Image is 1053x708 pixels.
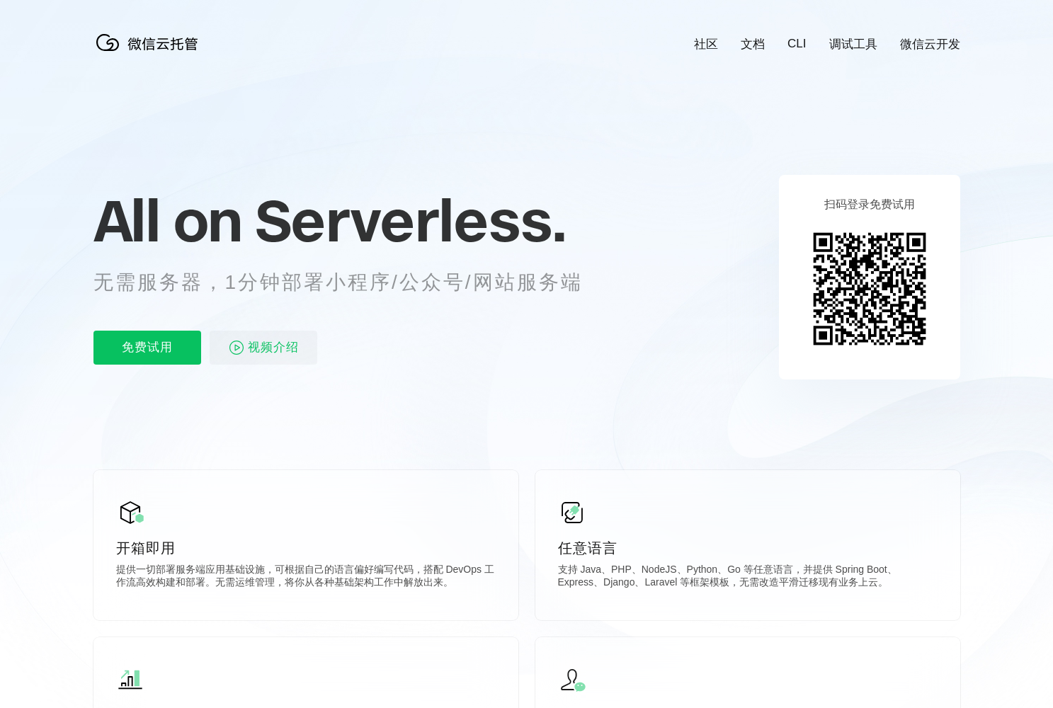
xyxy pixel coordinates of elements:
a: 文档 [741,36,765,52]
img: video_play.svg [228,339,245,356]
a: 社区 [694,36,718,52]
span: All on [93,185,241,256]
span: Serverless. [255,185,566,256]
p: 开箱即用 [116,538,496,558]
p: 免费试用 [93,331,201,365]
a: CLI [787,37,806,51]
a: 微信云开发 [900,36,960,52]
p: 提供一切部署服务端应用基础设施，可根据自己的语言偏好编写代码，搭配 DevOps 工作流高效构建和部署。无需运维管理，将你从各种基础架构工作中解放出来。 [116,564,496,592]
p: 扫码登录免费试用 [824,198,915,212]
img: 微信云托管 [93,28,207,57]
p: 任意语言 [558,538,938,558]
span: 视频介绍 [248,331,299,365]
p: 无需服务器，1分钟部署小程序/公众号/网站服务端 [93,268,609,297]
a: 微信云托管 [93,47,207,59]
p: 支持 Java、PHP、NodeJS、Python、Go 等任意语言，并提供 Spring Boot、Express、Django、Laravel 等框架模板，无需改造平滑迁移现有业务上云。 [558,564,938,592]
a: 调试工具 [829,36,877,52]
